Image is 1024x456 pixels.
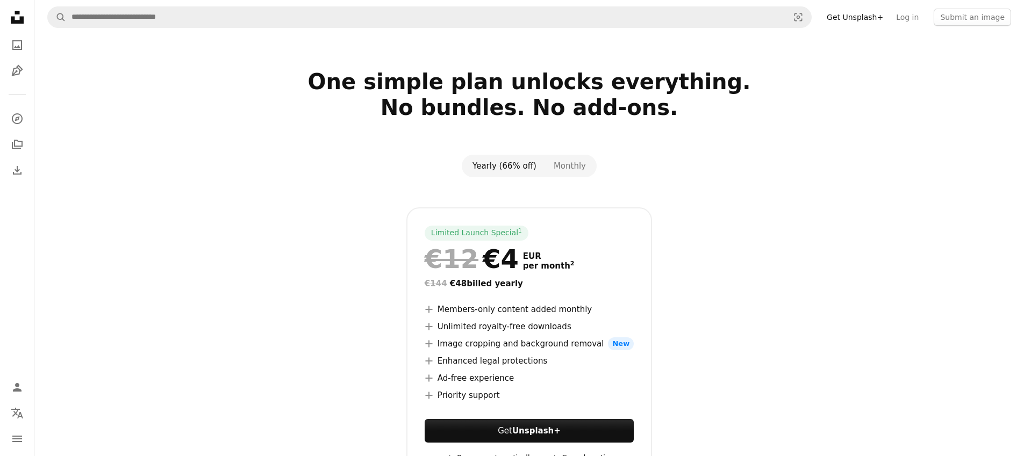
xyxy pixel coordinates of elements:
sup: 2 [570,260,575,267]
div: Limited Launch Special [425,226,528,241]
li: Members-only content added monthly [425,303,634,316]
a: Home — Unsplash [6,6,28,30]
div: €4 [425,245,519,273]
button: Language [6,402,28,424]
a: Collections [6,134,28,155]
button: GetUnsplash+ [425,419,634,443]
a: Illustrations [6,60,28,82]
span: EUR [523,251,575,261]
a: Download History [6,160,28,181]
li: Ad-free experience [425,372,634,385]
a: 1 [516,228,524,238]
h2: One simple plan unlocks everything. No bundles. No add-ons. [181,69,878,146]
button: Submit an image [934,9,1011,26]
button: Search Unsplash [48,7,66,27]
div: €48 billed yearly [425,277,634,290]
span: €12 [425,245,478,273]
sup: 1 [518,227,522,234]
li: Unlimited royalty-free downloads [425,320,634,333]
li: Image cropping and background removal [425,337,634,350]
a: Log in [890,9,925,26]
form: Find visuals sitewide [47,6,812,28]
li: Priority support [425,389,634,402]
span: New [608,337,634,350]
button: Menu [6,428,28,450]
span: €144 [425,279,447,288]
li: Enhanced legal protections [425,354,634,367]
a: Get Unsplash+ [820,9,890,26]
span: per month [523,261,575,271]
button: Monthly [545,157,595,175]
a: Explore [6,108,28,129]
a: Log in / Sign up [6,377,28,398]
button: Visual search [785,7,811,27]
strong: Unsplash+ [512,426,561,436]
a: 2 [568,261,577,271]
a: Photos [6,34,28,56]
button: Yearly (66% off) [464,157,545,175]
